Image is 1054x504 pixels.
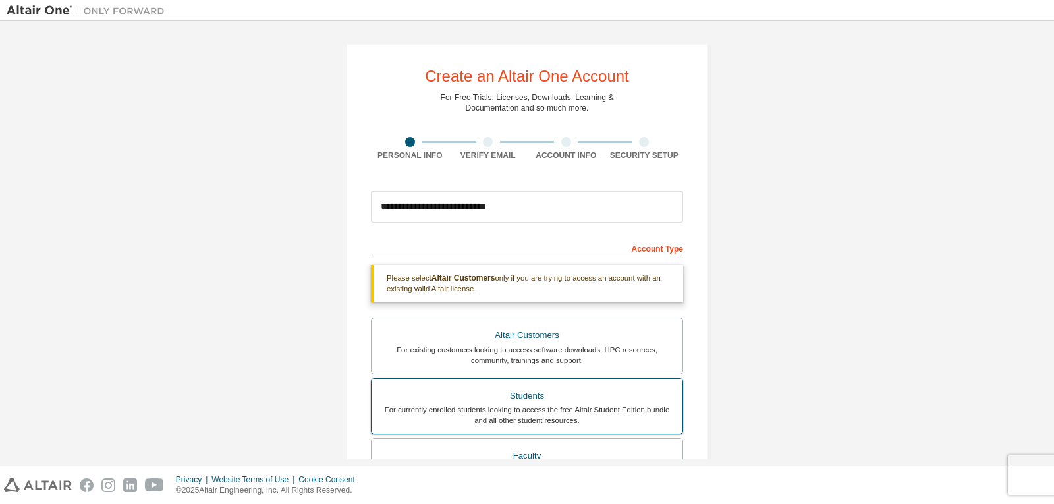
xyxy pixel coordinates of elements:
[431,273,495,283] b: Altair Customers
[371,265,683,302] div: Please select only if you are trying to access an account with an existing valid Altair license.
[449,150,528,161] div: Verify Email
[379,447,675,465] div: Faculty
[379,405,675,426] div: For currently enrolled students looking to access the free Altair Student Edition bundle and all ...
[425,69,629,84] div: Create an Altair One Account
[101,478,115,492] img: instagram.svg
[379,326,675,345] div: Altair Customers
[176,485,363,496] p: © 2025 Altair Engineering, Inc. All Rights Reserved.
[298,474,362,485] div: Cookie Consent
[441,92,614,113] div: For Free Trials, Licenses, Downloads, Learning & Documentation and so much more.
[176,474,211,485] div: Privacy
[379,345,675,366] div: For existing customers looking to access software downloads, HPC resources, community, trainings ...
[4,478,72,492] img: altair_logo.svg
[605,150,684,161] div: Security Setup
[211,474,298,485] div: Website Terms of Use
[379,387,675,405] div: Students
[123,478,137,492] img: linkedin.svg
[371,150,449,161] div: Personal Info
[7,4,171,17] img: Altair One
[145,478,164,492] img: youtube.svg
[527,150,605,161] div: Account Info
[371,237,683,258] div: Account Type
[80,478,94,492] img: facebook.svg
